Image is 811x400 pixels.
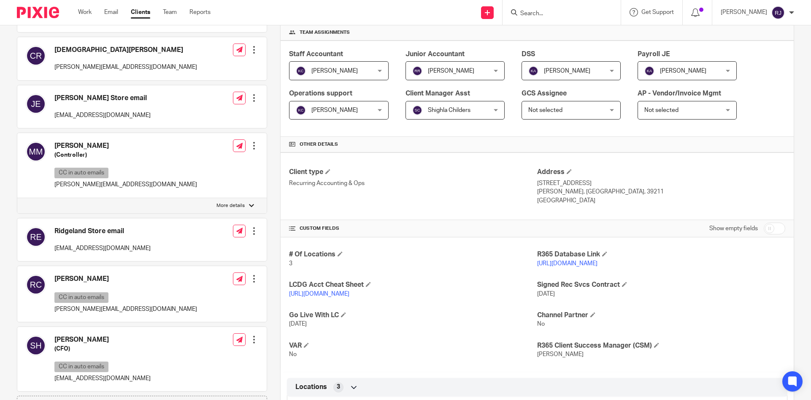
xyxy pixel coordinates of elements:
[289,351,297,357] span: No
[54,305,197,313] p: [PERSON_NAME][EMAIL_ADDRESS][DOMAIN_NAME]
[54,345,151,353] h5: (CFO)
[412,105,422,115] img: svg%3E
[412,66,422,76] img: svg%3E
[26,227,46,247] img: svg%3E
[544,68,590,74] span: [PERSON_NAME]
[537,351,584,357] span: [PERSON_NAME]
[54,168,108,178] p: CC in auto emails
[289,321,307,327] span: [DATE]
[771,6,785,19] img: svg%3E
[104,8,118,16] a: Email
[528,107,562,113] span: Not selected
[660,68,706,74] span: [PERSON_NAME]
[131,8,150,16] a: Clients
[78,8,92,16] a: Work
[289,280,537,289] h4: LCDG Acct Cheat Sheet
[54,151,197,159] h5: (Controller)
[295,383,327,392] span: Locations
[428,68,474,74] span: [PERSON_NAME]
[537,168,785,177] h4: Address
[311,107,358,113] span: [PERSON_NAME]
[54,46,197,54] h4: [DEMOGRAPHIC_DATA][PERSON_NAME]
[522,51,535,57] span: DSS
[537,196,785,205] p: [GEOGRAPHIC_DATA]
[54,111,151,120] p: [EMAIL_ADDRESS][DOMAIN_NAME]
[289,90,352,97] span: Operations support
[296,105,306,115] img: svg%3E
[537,261,597,267] a: [URL][DOMAIN_NAME]
[26,94,46,114] img: svg%3E
[54,292,108,303] p: CC in auto emails
[289,261,292,267] span: 3
[296,66,306,76] img: svg%3E
[537,341,785,350] h4: R365 Client Success Manager (CSM)
[163,8,177,16] a: Team
[537,280,785,289] h4: Signed Rec Svcs Contract
[300,29,350,36] span: Team assignments
[54,362,108,372] p: CC in auto emails
[405,51,465,57] span: Junior Accountant
[289,341,537,350] h4: VAR
[26,46,46,66] img: svg%3E
[289,168,537,177] h4: Client type
[638,90,721,97] span: AP - Vendor/Invoice Mgmt
[54,227,151,236] h4: Ridgeland Store email
[405,90,470,97] span: Client Manager Asst
[54,244,151,253] p: [EMAIL_ADDRESS][DOMAIN_NAME]
[537,311,785,320] h4: Channel Partner
[289,225,537,232] h4: CUSTOM FIELDS
[54,63,197,71] p: [PERSON_NAME][EMAIL_ADDRESS][DOMAIN_NAME]
[289,291,349,297] a: [URL][DOMAIN_NAME]
[537,188,785,196] p: [PERSON_NAME], [GEOGRAPHIC_DATA], 39211
[644,107,679,113] span: Not selected
[54,94,151,103] h4: [PERSON_NAME] Store email
[721,8,767,16] p: [PERSON_NAME]
[428,107,470,113] span: Shighla Childers
[289,179,537,188] p: Recurring Accounting & Ops
[17,7,59,18] img: Pixie
[54,141,197,150] h4: [PERSON_NAME]
[311,68,358,74] span: [PERSON_NAME]
[26,275,46,295] img: svg%3E
[537,321,545,327] span: No
[189,8,211,16] a: Reports
[26,335,46,356] img: svg%3E
[54,275,197,283] h4: [PERSON_NAME]
[638,51,670,57] span: Payroll JE
[709,224,758,233] label: Show empty fields
[216,202,245,209] p: More details
[54,374,151,383] p: [EMAIL_ADDRESS][DOMAIN_NAME]
[26,141,46,162] img: svg%3E
[54,335,151,344] h4: [PERSON_NAME]
[537,179,785,188] p: [STREET_ADDRESS]
[300,141,338,148] span: Other details
[289,51,343,57] span: Staff Accountant
[641,9,674,15] span: Get Support
[289,311,537,320] h4: Go Live With LC
[537,250,785,259] h4: R365 Database Link
[54,180,197,189] p: [PERSON_NAME][EMAIL_ADDRESS][DOMAIN_NAME]
[528,66,538,76] img: svg%3E
[337,383,340,391] span: 3
[289,250,537,259] h4: # Of Locations
[644,66,654,76] img: svg%3E
[537,291,555,297] span: [DATE]
[522,90,567,97] span: GCS Assignee
[519,10,595,18] input: Search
